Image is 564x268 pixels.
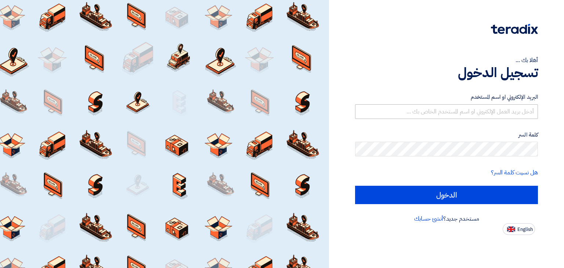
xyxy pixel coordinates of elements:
[517,227,533,232] span: English
[491,168,538,177] a: هل نسيت كلمة السر؟
[414,214,443,223] a: أنشئ حسابك
[355,65,538,81] h1: تسجيل الدخول
[355,104,538,119] input: أدخل بريد العمل الإلكتروني او اسم المستخدم الخاص بك ...
[503,223,535,235] button: English
[507,227,515,232] img: en-US.png
[355,186,538,204] input: الدخول
[355,56,538,65] div: أهلا بك ...
[355,131,538,139] label: كلمة السر
[355,93,538,101] label: البريد الإلكتروني او اسم المستخدم
[355,214,538,223] div: مستخدم جديد؟
[491,24,538,34] img: Teradix logo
